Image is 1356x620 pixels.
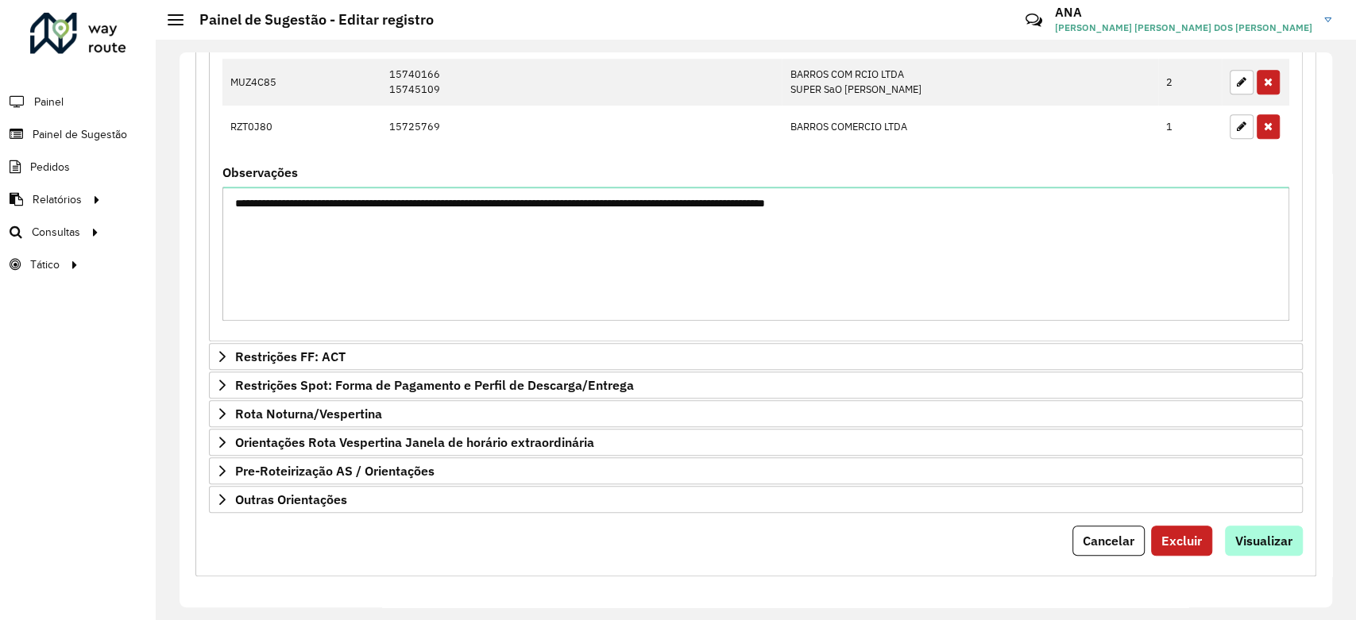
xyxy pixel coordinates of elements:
span: Visualizar [1235,533,1292,549]
a: Orientações Rota Vespertina Janela de horário extraordinária [209,429,1303,456]
span: Excluir [1161,533,1202,549]
span: Painel [34,94,64,110]
a: Restrições FF: ACT [209,343,1303,370]
label: Observações [222,163,298,182]
td: RZT0J80 [222,106,381,147]
td: 15725769 [381,106,782,147]
span: Tático [30,256,60,273]
button: Cancelar [1072,526,1145,556]
span: Restrições FF: ACT [235,350,346,363]
span: Outras Orientações [235,493,347,506]
span: Relatórios [33,191,82,208]
td: 1 [1158,106,1222,147]
span: [PERSON_NAME] [PERSON_NAME] DOS [PERSON_NAME] [1055,21,1312,35]
a: Outras Orientações [209,486,1303,513]
span: Pedidos [30,159,70,175]
td: 15740166 15745109 [381,59,782,106]
span: Consultas [32,224,80,241]
span: Restrições Spot: Forma de Pagamento e Perfil de Descarga/Entrega [235,379,634,391]
td: BARROS COMERCIO LTDA [782,106,1157,147]
h3: ANA [1055,5,1312,20]
a: Rota Noturna/Vespertina [209,400,1303,427]
a: Contato Rápido [1017,3,1051,37]
button: Visualizar [1225,526,1303,556]
span: Rota Noturna/Vespertina [235,407,382,420]
span: Orientações Rota Vespertina Janela de horário extraordinária [235,436,594,449]
button: Excluir [1151,526,1212,556]
a: Restrições Spot: Forma de Pagamento e Perfil de Descarga/Entrega [209,372,1303,399]
a: Pre-Roteirização AS / Orientações [209,457,1303,484]
span: Painel de Sugestão [33,126,127,143]
span: Pre-Roteirização AS / Orientações [235,464,435,477]
td: 2 [1158,59,1222,106]
span: Cancelar [1083,533,1134,549]
td: BARROS COM RCIO LTDA SUPER SaO [PERSON_NAME] [782,59,1157,106]
h2: Painel de Sugestão - Editar registro [184,11,434,29]
td: MUZ4C85 [222,59,381,106]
